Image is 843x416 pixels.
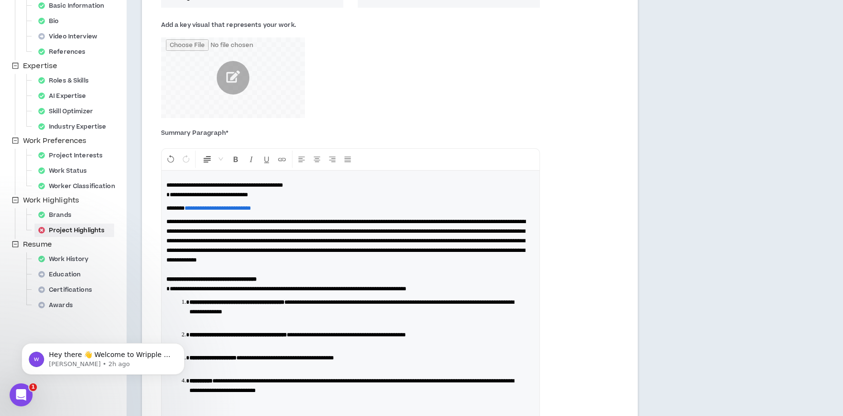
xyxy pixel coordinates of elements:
span: Work Highlights [21,195,81,206]
iframe: Intercom notifications message [7,323,199,390]
div: Industry Expertise [35,120,116,133]
span: Work Preferences [23,136,86,146]
span: minus-square [12,197,19,203]
div: Skill Optimizer [35,105,103,118]
span: Expertise [23,61,57,71]
div: Video Interview [35,30,107,43]
span: Resume [21,239,54,250]
span: Resume [23,239,52,250]
button: Left Align [294,151,309,168]
button: Right Align [325,151,340,168]
span: Work Highlights [23,195,79,205]
div: Education [35,268,90,281]
div: Project Interests [35,149,112,162]
span: 1 [29,383,37,391]
button: Format Italics [244,151,258,168]
span: minus-square [12,62,19,69]
span: Work Preferences [21,135,88,147]
button: Undo [164,151,178,168]
button: Format Bold [229,151,243,168]
div: Roles & Skills [35,74,98,87]
span: Expertise [21,60,59,72]
button: Center Align [310,151,324,168]
span: minus-square [12,137,19,144]
div: Brands [35,208,81,222]
div: Certifications [35,283,102,297]
div: Worker Classification [35,179,125,193]
span: minus-square [12,241,19,248]
label: Summary Paragraph [161,125,228,141]
div: Work Status [35,164,96,178]
div: Work History [35,252,98,266]
button: Redo [179,151,193,168]
button: Justify Align [340,151,355,168]
div: References [35,45,95,59]
div: AI Expertise [35,89,96,103]
div: Awards [35,298,82,312]
div: Project Highlights [35,224,114,237]
div: Bio [35,14,69,28]
button: Format Underline [259,151,274,168]
iframe: Intercom live chat [10,383,33,406]
label: Add a key visual that represents your work. [161,17,296,33]
button: Insert Link [275,151,289,168]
